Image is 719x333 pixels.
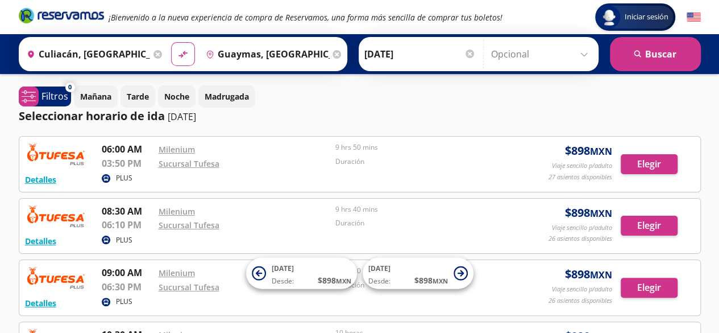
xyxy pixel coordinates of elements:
[590,269,612,281] small: MXN
[272,276,294,286] span: Desde:
[620,11,673,23] span: Iniciar sesión
[159,268,195,278] a: Milenium
[590,207,612,220] small: MXN
[368,264,390,273] span: [DATE]
[548,172,612,182] p: 27 asientos disponibles
[363,258,473,289] button: [DATE]Desde:$898MXN
[116,173,132,183] p: PLUS
[80,91,111,102] p: Mañana
[687,10,701,24] button: English
[491,40,593,68] input: Opcional
[120,85,155,108] button: Tarde
[25,235,56,247] button: Detalles
[621,216,678,236] button: Elegir
[25,297,56,309] button: Detalles
[336,277,351,285] small: MXN
[272,264,294,273] span: [DATE]
[159,144,195,155] a: Milenium
[19,7,104,24] i: Brand Logo
[109,12,502,23] em: ¡Bienvenido a la nueva experiencia de compra de Reservamos, una forma más sencilla de comprar tus...
[610,37,701,71] button: Buscar
[68,83,72,92] span: 0
[548,296,612,306] p: 26 asientos disponibles
[205,91,249,102] p: Madrugada
[335,157,507,167] p: Duración
[548,234,612,244] p: 26 asientos disponibles
[621,154,678,174] button: Elegir
[102,280,153,294] p: 06:30 PM
[246,258,357,289] button: [DATE]Desde:$898MXN
[565,142,612,159] span: $ 898
[74,85,118,108] button: Mañana
[168,110,196,124] p: [DATE]
[552,223,612,233] p: Viaje sencillo p/adulto
[159,282,219,293] a: Sucursal Tufesa
[25,174,56,186] button: Detalles
[335,142,507,153] p: 9 hrs 50 mins
[19,87,71,106] button: 0Filtros
[552,161,612,171] p: Viaje sencillo p/adulto
[19,108,165,125] p: Seleccionar horario de ida
[41,89,68,103] p: Filtros
[22,40,151,68] input: Buscar Origen
[335,218,507,228] p: Duración
[102,142,153,156] p: 06:00 AM
[414,274,448,286] span: $ 898
[19,7,104,27] a: Brand Logo
[368,276,390,286] span: Desde:
[159,220,219,231] a: Sucursal Tufesa
[318,274,351,286] span: $ 898
[590,145,612,158] small: MXN
[102,266,153,279] p: 09:00 AM
[159,158,219,169] a: Sucursal Tufesa
[158,85,196,108] button: Noche
[198,85,255,108] button: Madrugada
[364,40,476,68] input: Elegir Fecha
[116,235,132,245] p: PLUS
[164,91,189,102] p: Noche
[102,204,153,218] p: 08:30 AM
[565,266,612,283] span: $ 898
[25,204,88,227] img: RESERVAMOS
[335,204,507,215] p: 9 hrs 40 mins
[552,285,612,294] p: Viaje sencillo p/adulto
[127,91,149,102] p: Tarde
[433,277,448,285] small: MXN
[116,297,132,307] p: PLUS
[25,142,88,165] img: RESERVAMOS
[201,40,330,68] input: Buscar Destino
[565,204,612,221] span: $ 898
[102,218,153,232] p: 06:10 PM
[621,278,678,298] button: Elegir
[102,157,153,170] p: 03:50 PM
[25,266,88,289] img: RESERVAMOS
[159,206,195,217] a: Milenium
